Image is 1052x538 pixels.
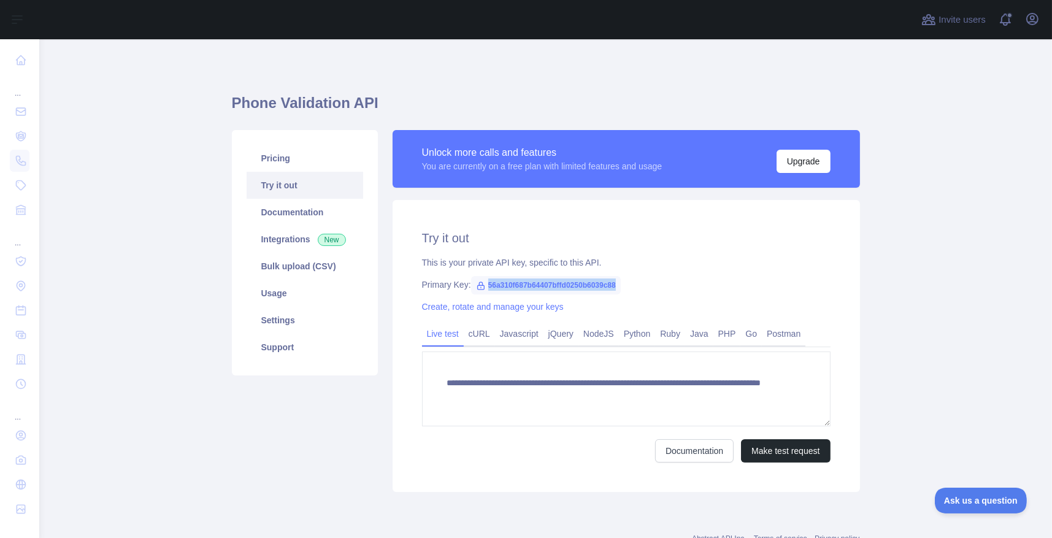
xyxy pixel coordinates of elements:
[247,199,363,226] a: Documentation
[685,324,713,344] a: Java
[919,10,988,29] button: Invite users
[247,172,363,199] a: Try it out
[247,280,363,307] a: Usage
[939,13,986,27] span: Invite users
[247,307,363,334] a: Settings
[10,398,29,422] div: ...
[464,324,495,344] a: cURL
[247,226,363,253] a: Integrations New
[10,223,29,248] div: ...
[740,324,762,344] a: Go
[543,324,578,344] a: jQuery
[422,229,831,247] h2: Try it out
[422,160,662,172] div: You are currently on a free plan with limited features and usage
[422,324,464,344] a: Live test
[247,253,363,280] a: Bulk upload (CSV)
[655,324,685,344] a: Ruby
[713,324,741,344] a: PHP
[471,276,621,294] span: 56a310f687b64407bffd0250b6039c88
[247,334,363,361] a: Support
[777,150,831,173] button: Upgrade
[318,234,346,246] span: New
[655,439,734,463] a: Documentation
[422,145,662,160] div: Unlock more calls and features
[232,93,860,123] h1: Phone Validation API
[247,145,363,172] a: Pricing
[422,302,564,312] a: Create, rotate and manage your keys
[935,488,1027,513] iframe: Toggle Customer Support
[619,324,656,344] a: Python
[495,324,543,344] a: Javascript
[422,256,831,269] div: This is your private API key, specific to this API.
[762,324,805,344] a: Postman
[741,439,830,463] button: Make test request
[10,74,29,98] div: ...
[578,324,619,344] a: NodeJS
[422,279,831,291] div: Primary Key:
